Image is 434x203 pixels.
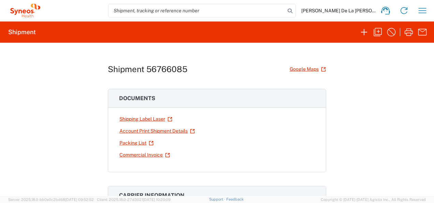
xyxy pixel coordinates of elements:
[119,137,154,149] a: Packing List
[209,197,226,201] a: Support
[226,197,244,201] a: Feedback
[321,197,426,203] span: Copyright © [DATE]-[DATE] Agistix Inc., All Rights Reserved
[289,63,326,75] a: Google Maps
[119,95,155,101] span: Documents
[65,198,94,202] span: [DATE] 09:52:52
[97,198,171,202] span: Client: 2025.18.0-27d3021
[108,4,285,17] input: Shipment, tracking or reference number
[119,125,195,137] a: Account Print Shipment Details
[119,192,185,199] span: Carrier information
[301,8,376,14] span: [PERSON_NAME] De La [PERSON_NAME]
[108,64,187,74] h1: Shipment 56766085
[119,113,173,125] a: Shipping Label Laser
[119,149,170,161] a: Commercial Invoice
[143,198,171,202] span: [DATE] 10:20:09
[8,198,94,202] span: Server: 2025.18.0-bb0e0c2bd68
[8,28,36,36] h2: Shipment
